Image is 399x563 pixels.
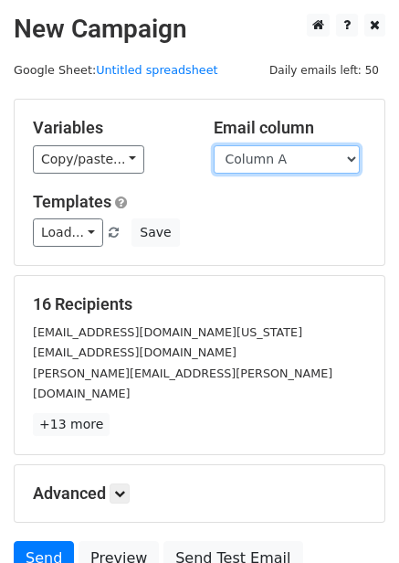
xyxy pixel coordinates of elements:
iframe: Chat Widget [308,475,399,563]
h5: 16 Recipients [33,294,366,314]
span: Daily emails left: 50 [263,60,385,80]
h5: Email column [214,118,367,138]
a: Load... [33,218,103,247]
a: Daily emails left: 50 [263,63,385,77]
small: [PERSON_NAME][EMAIL_ADDRESS][PERSON_NAME][DOMAIN_NAME] [33,366,332,401]
button: Save [131,218,179,247]
a: Templates [33,192,111,211]
h5: Variables [33,118,186,138]
h2: New Campaign [14,14,385,45]
a: Untitled spreadsheet [96,63,217,77]
small: Google Sheet: [14,63,218,77]
a: Copy/paste... [33,145,144,174]
small: [EMAIL_ADDRESS][DOMAIN_NAME][US_STATE] [33,325,302,339]
small: [EMAIL_ADDRESS][DOMAIN_NAME] [33,345,236,359]
a: +13 more [33,413,110,436]
h5: Advanced [33,483,366,504]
